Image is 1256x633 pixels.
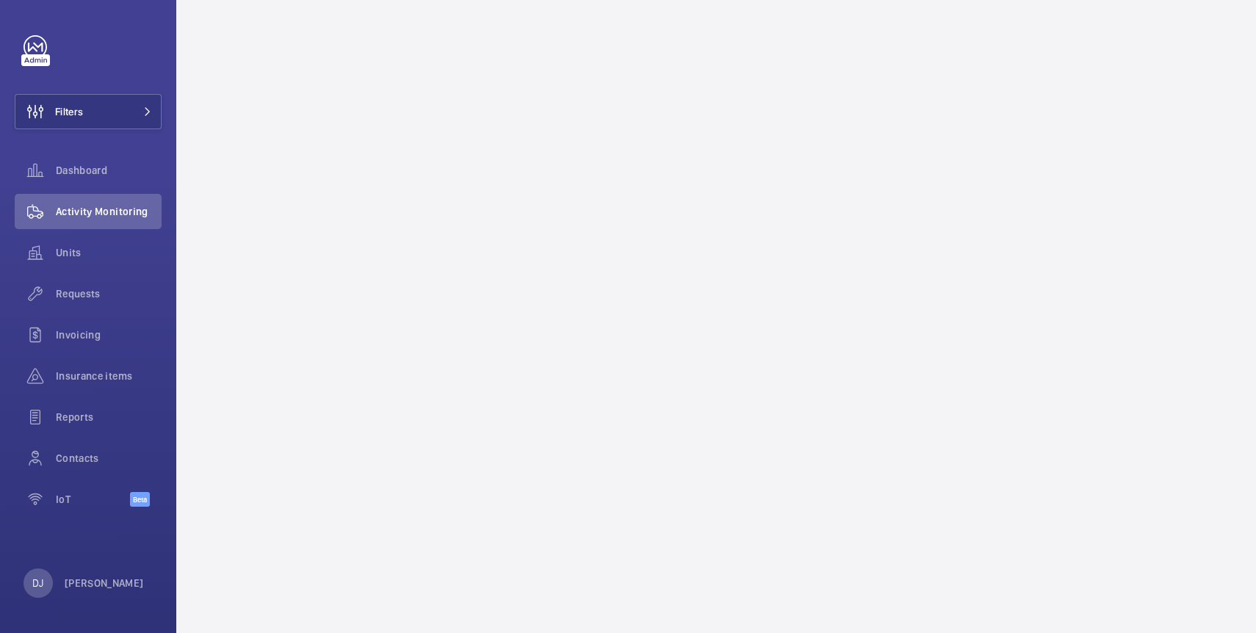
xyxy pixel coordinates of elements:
span: Requests [56,286,162,301]
span: IoT [56,492,130,507]
button: Filters [15,94,162,129]
p: DJ [32,576,43,590]
span: Contacts [56,451,162,466]
span: Filters [55,104,83,119]
span: Beta [130,492,150,507]
span: Activity Monitoring [56,204,162,219]
span: Insurance items [56,369,162,383]
span: Reports [56,410,162,424]
span: Dashboard [56,163,162,178]
span: Invoicing [56,328,162,342]
p: [PERSON_NAME] [65,576,144,590]
span: Units [56,245,162,260]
